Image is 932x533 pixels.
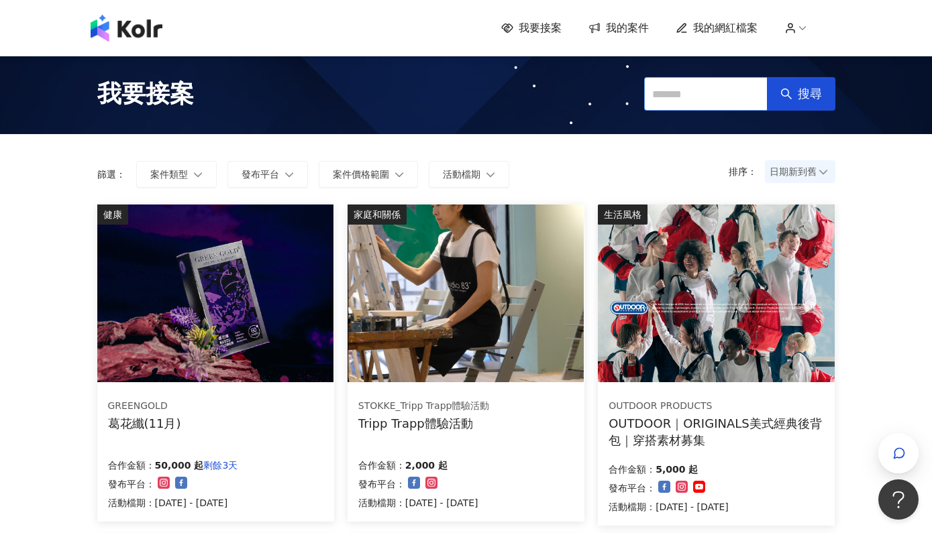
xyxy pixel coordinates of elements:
span: 我要接案 [97,77,194,111]
p: 合作金額： [609,461,656,477]
button: 搜尋 [767,77,835,111]
div: 健康 [97,204,128,225]
span: 我的網紅檔案 [693,21,758,36]
span: 搜尋 [798,86,822,101]
img: 葛花纖 [97,204,333,382]
p: 發布平台： [108,476,155,492]
p: 2,000 起 [405,457,448,473]
span: 發布平台 [242,169,279,180]
button: 活動檔期 [429,161,509,188]
div: 生活風格 [598,204,648,225]
span: search [780,88,792,100]
div: OUTDOOR｜ORIGINALS美式經典後背包｜穿搭素材募集 [609,415,824,449]
p: 50,000 起 [155,457,204,473]
div: OUTDOOR PRODUCTS [609,400,823,413]
span: 案件類型 [150,169,188,180]
p: 合作金額： [358,457,405,473]
p: 剩餘3天 [203,457,238,473]
a: 我的案件 [588,21,649,36]
img: 坐上tripp trapp、體驗專注繪畫創作 [348,204,584,382]
div: 家庭和關係 [348,204,407,225]
div: GREENGOLD [108,400,181,413]
a: 我要接案 [501,21,562,36]
p: 篩選： [97,169,125,180]
button: 案件價格範圍 [319,161,418,188]
img: logo [91,15,162,42]
span: 日期新到舊 [770,162,831,182]
span: 案件價格範圍 [333,169,389,180]
a: 我的網紅檔案 [676,21,758,36]
span: 活動檔期 [443,169,480,180]
p: 活動檔期：[DATE] - [DATE] [358,495,478,511]
span: 我要接案 [519,21,562,36]
p: 排序： [729,166,765,177]
button: 發布平台 [227,161,308,188]
p: 發布平台： [358,476,405,492]
p: 活動檔期：[DATE] - [DATE] [609,499,729,515]
iframe: Help Scout Beacon - Open [878,479,919,520]
p: 發布平台： [609,480,656,496]
button: 案件類型 [136,161,217,188]
span: 我的案件 [606,21,649,36]
img: 【OUTDOOR】ORIGINALS美式經典後背包M [598,204,834,382]
p: 活動檔期：[DATE] - [DATE] [108,495,238,511]
div: STOKKE_Tripp Trapp體驗活動 [358,400,490,413]
p: 5,000 起 [656,461,698,477]
p: 合作金額： [108,457,155,473]
div: 葛花纖(11月) [108,415,181,432]
div: Tripp Trapp體驗活動 [358,415,490,432]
